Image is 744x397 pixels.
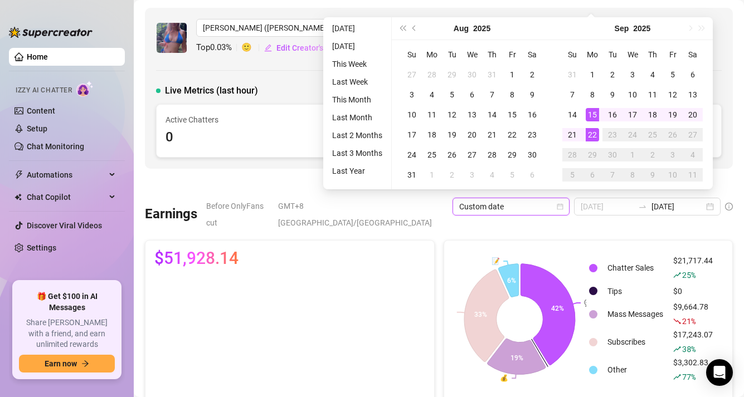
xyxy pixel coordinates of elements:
td: 2025-07-27 [402,65,422,85]
td: Subscribes [603,329,668,355]
td: 2025-09-13 [683,85,703,105]
td: 2025-10-08 [623,165,643,185]
td: 2025-08-07 [482,85,502,105]
div: 31 [405,168,419,182]
span: Jaylie (jaylietori) [203,19,339,36]
td: 2025-08-11 [422,105,442,125]
div: 9 [606,88,619,101]
td: 2025-08-22 [502,125,522,145]
li: Last 3 Months [328,146,387,160]
td: 2025-09-25 [643,125,663,145]
div: 10 [626,88,639,101]
div: $21,717.44 [673,254,713,281]
span: Automations [27,166,106,184]
text: 💬 [583,298,592,307]
a: Chat Monitoring [27,142,84,151]
td: 2025-09-20 [683,105,703,125]
div: 30 [465,68,479,81]
td: 2025-09-12 [663,85,683,105]
div: 13 [686,88,699,101]
td: 2025-08-06 [462,85,482,105]
th: We [462,45,482,65]
li: Last Year [328,164,387,178]
div: 19 [666,108,679,121]
span: Before OnlyFans cut [206,198,271,231]
th: Sa [683,45,703,65]
div: 3 [405,88,419,101]
td: 2025-08-05 [442,85,462,105]
div: Open Intercom Messenger [706,359,733,386]
div: 19 [445,128,459,141]
td: 2025-09-30 [602,145,623,165]
span: thunderbolt [14,170,23,179]
div: 6 [465,88,479,101]
div: 11 [646,88,659,101]
td: 2025-09-02 [602,65,623,85]
button: Earn nowarrow-right [19,355,115,373]
span: Active Chatters [166,114,329,126]
div: 9 [526,88,539,101]
div: 18 [646,108,659,121]
td: 2025-09-22 [582,125,602,145]
div: 1 [586,68,599,81]
td: 2025-09-17 [623,105,643,125]
div: 24 [626,128,639,141]
div: 5 [666,68,679,81]
span: calendar [557,203,563,210]
li: Last Month [328,111,387,124]
text: 📝 [492,257,500,265]
div: 29 [445,68,459,81]
h3: Earnings [145,205,197,223]
div: $9,664.78 [673,301,713,327]
td: 2025-08-17 [402,125,422,145]
span: arrow-right [81,360,89,367]
div: 11 [425,108,439,121]
td: Tips [603,282,668,300]
div: 16 [606,108,619,121]
div: 8 [626,168,639,182]
span: rise [673,373,681,381]
a: Settings [27,243,56,252]
td: 2025-09-06 [522,165,542,185]
td: 2025-08-27 [462,145,482,165]
td: 2025-09-05 [502,165,522,185]
div: 25 [425,148,439,161]
span: Earn now [45,359,77,368]
li: [DATE] [328,40,387,53]
th: Sa [522,45,542,65]
div: 7 [485,88,499,101]
div: 6 [526,168,539,182]
td: 2025-09-16 [602,105,623,125]
span: Izzy AI Chatter [16,85,72,96]
div: 28 [566,148,579,161]
td: 2025-08-21 [482,125,502,145]
div: 2 [445,168,459,182]
li: This Month [328,93,387,106]
div: 1 [425,168,439,182]
th: Th [643,45,663,65]
td: 2025-10-10 [663,165,683,185]
div: 24 [405,148,419,161]
div: 3 [666,148,679,161]
td: 2025-08-13 [462,105,482,125]
td: 2025-08-25 [422,145,442,165]
a: Discover Viral Videos [27,221,102,230]
td: 2025-09-19 [663,105,683,125]
a: Home [27,52,48,61]
div: $0 [673,285,713,297]
div: 17 [405,128,419,141]
input: End date [651,200,704,213]
td: 2025-09-08 [582,85,602,105]
div: 2 [646,148,659,161]
span: $51,928.14 [154,249,239,267]
div: 21 [566,128,579,141]
td: 2025-09-28 [562,145,582,165]
span: 21 % [682,316,695,326]
img: Chat Copilot [14,193,22,201]
td: 2025-09-07 [562,85,582,105]
div: 23 [526,128,539,141]
td: 2025-09-15 [582,105,602,125]
td: 2025-09-29 [582,145,602,165]
td: 2025-09-14 [562,105,582,125]
div: 14 [485,108,499,121]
